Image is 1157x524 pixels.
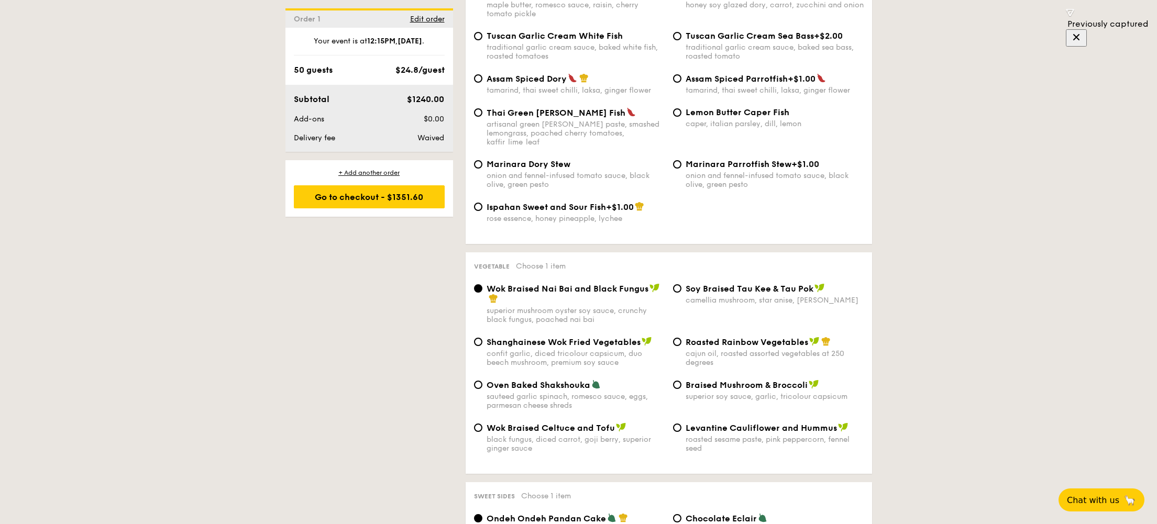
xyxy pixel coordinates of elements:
[487,1,665,18] div: maple butter, romesco sauce, raisin, cherry tomato pickle
[294,133,335,142] span: Delivery fee
[686,392,864,401] div: superior soy sauce, garlic, tricolour capsicum
[673,423,681,432] input: Levantine Cauliflower and Hummusroasted sesame paste, pink peppercorn, fennel seed
[474,32,482,40] input: Tuscan Garlic Cream White Fishtraditional garlic cream sauce, baked white fish, roasted tomatoes
[673,160,681,169] input: Marinara Parrotfish Stew+$1.00onion and fennel-infused tomato sauce, black olive, green pesto
[686,119,864,128] div: caper, italian parsley, dill, lemon
[474,203,482,211] input: Ispahan Sweet and Sour Fish+$1.00rose essence, honey pineapple, lychee
[686,337,808,347] span: Roasted Rainbow Vegetables
[367,37,395,46] strong: 12:15PM
[686,296,864,305] div: camellia mushroom, star anise, [PERSON_NAME]
[791,159,819,169] span: +$1.00
[410,15,445,24] span: Edit order
[294,185,445,208] div: Go to checkout - $1351.60
[814,31,843,41] span: +$2.00
[686,435,864,453] div: roasted sesame paste, pink peppercorn, fennel seed
[417,133,444,142] span: Waived
[521,492,571,500] span: Choose 1 item
[809,380,819,389] img: icon-vegan.f8ff3823.svg
[686,514,757,523] span: Chocolate Eclair
[294,64,333,76] div: 50 guests
[642,337,652,346] img: icon-vegan.f8ff3823.svg
[673,338,681,346] input: Roasted Rainbow Vegetablescajun oil, roasted assorted vegetables at 250 degrees
[424,115,444,124] span: $0.00
[294,115,324,124] span: Add-ons
[487,43,665,61] div: traditional garlic cream sauce, baked white fish, roasted tomatoes
[487,86,665,95] div: tamarind, thai sweet chilli, laksa, ginger flower
[809,337,820,346] img: icon-vegan.f8ff3823.svg
[487,74,567,84] span: Assam Spiced Dory
[686,107,789,117] span: Lemon Butter Caper Fish
[686,74,788,84] span: Assam Spiced Parrotfish
[294,94,329,104] span: Subtotal
[487,31,623,41] span: Tuscan Garlic Cream White Fish
[487,423,615,433] span: Wok Braised Celtuce and Tofu
[474,263,510,270] span: Vegetable
[474,338,482,346] input: Shanghainese Wok Fried Vegetablesconfit garlic, diced tricolour capsicum, duo beech mushroom, pre...
[686,31,814,41] span: Tuscan Garlic Cream Sea Bass
[838,422,849,432] img: icon-vegan.f8ff3823.svg
[487,435,665,453] div: black fungus, diced carrot, goji berry, superior ginger sauce
[474,514,482,522] input: Ondeh Ondeh Pandan Cakefragrant gula melaka compote, pandan sponge, dried coconut flakes
[1059,488,1144,511] button: Chat with us🦙
[673,74,681,83] input: Assam Spiced Parrotfish+$1.00tamarind, thai sweet chilli, laksa, ginger flower
[487,514,606,523] span: Ondeh Ondeh Pandan Cake
[487,306,665,324] div: superior mushroom oyster soy sauce, crunchy black fungus, poached nai bai
[487,380,590,390] span: Oven Baked Shakshouka
[474,108,482,117] input: Thai Green [PERSON_NAME] Fishartisanal green [PERSON_NAME] paste, smashed lemongrass, poached che...
[649,283,660,293] img: icon-vegan.f8ff3823.svg
[1067,495,1119,505] span: Chat with us
[474,381,482,389] input: Oven Baked Shakshoukasauteed garlic spinach, romesco sauce, eggs, parmesan cheese shreds
[607,513,616,522] img: icon-vegetarian.fe4039eb.svg
[673,381,681,389] input: Braised Mushroom & Broccolisuperior soy sauce, garlic, tricolour capsicum
[489,294,498,303] img: icon-chef-hat.a58ddaea.svg
[686,159,791,169] span: Marinara Parrotfish Stew
[579,73,589,83] img: icon-chef-hat.a58ddaea.svg
[474,160,482,169] input: Marinara Dory Stewonion and fennel-infused tomato sauce, black olive, green pesto
[474,423,482,432] input: Wok Braised Celtuce and Tofublack fungus, diced carrot, goji berry, superior ginger sauce
[616,422,626,432] img: icon-vegan.f8ff3823.svg
[686,380,808,390] span: Braised Mushroom & Broccoli
[487,202,606,212] span: Ispahan Sweet and Sour Fish
[516,262,566,271] span: Choose 1 item
[788,74,816,84] span: +$1.00
[398,37,422,46] strong: [DATE]
[487,337,641,347] span: Shanghainese Wok Fried Vegetables
[1123,494,1136,506] span: 🦙
[294,36,445,55] div: Your event is at , .
[673,284,681,293] input: ⁠Soy Braised Tau Kee & Tau Pokcamellia mushroom, star anise, [PERSON_NAME]
[635,202,644,211] img: icon-chef-hat.a58ddaea.svg
[821,337,831,346] img: icon-chef-hat.a58ddaea.svg
[758,513,767,522] img: icon-vegetarian.fe4039eb.svg
[686,43,864,61] div: traditional garlic cream sauce, baked sea bass, roasted tomato
[407,94,444,104] span: $1240.00
[568,73,577,83] img: icon-spicy.37a8142b.svg
[474,493,515,500] span: Sweet sides
[294,169,445,177] div: + Add another order
[487,108,625,118] span: Thai Green [PERSON_NAME] Fish
[606,202,634,212] span: +$1.00
[817,73,826,83] img: icon-spicy.37a8142b.svg
[395,64,445,76] div: $24.8/guest
[487,171,665,189] div: onion and fennel-infused tomato sauce, black olive, green pesto
[673,514,681,522] input: Chocolate Eclairmini chocolate eclair with creamy custard filling
[626,107,636,117] img: icon-spicy.37a8142b.svg
[294,15,325,24] span: Order 1
[487,284,648,294] span: Wok Braised Nai Bai and Black Fungus
[619,513,628,522] img: icon-chef-hat.a58ddaea.svg
[474,284,482,293] input: Wok Braised Nai Bai and Black Fungussuperior mushroom oyster soy sauce, crunchy black fungus, poa...
[814,283,825,293] img: icon-vegan.f8ff3823.svg
[487,159,570,169] span: Marinara Dory Stew
[474,74,482,83] input: Assam Spiced Dorytamarind, thai sweet chilli, laksa, ginger flower
[673,108,681,117] input: Lemon Butter Caper Fishcaper, italian parsley, dill, lemon
[686,349,864,367] div: cajun oil, roasted assorted vegetables at 250 degrees
[686,1,864,9] div: honey soy glazed dory, carrot, zucchini and onion
[673,32,681,40] input: Tuscan Garlic Cream Sea Bass+$2.00traditional garlic cream sauce, baked sea bass, roasted tomato
[487,349,665,367] div: confit garlic, diced tricolour capsicum, duo beech mushroom, premium soy sauce
[487,392,665,410] div: sauteed garlic spinach, romesco sauce, eggs, parmesan cheese shreds
[591,380,601,389] img: icon-vegetarian.fe4039eb.svg
[487,214,665,223] div: rose essence, honey pineapple, lychee
[487,120,665,147] div: artisanal green [PERSON_NAME] paste, smashed lemongrass, poached cherry tomatoes, kaffir lime leaf
[686,171,864,189] div: onion and fennel-infused tomato sauce, black olive, green pesto
[686,423,837,433] span: Levantine Cauliflower and Hummus
[686,86,864,95] div: tamarind, thai sweet chilli, laksa, ginger flower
